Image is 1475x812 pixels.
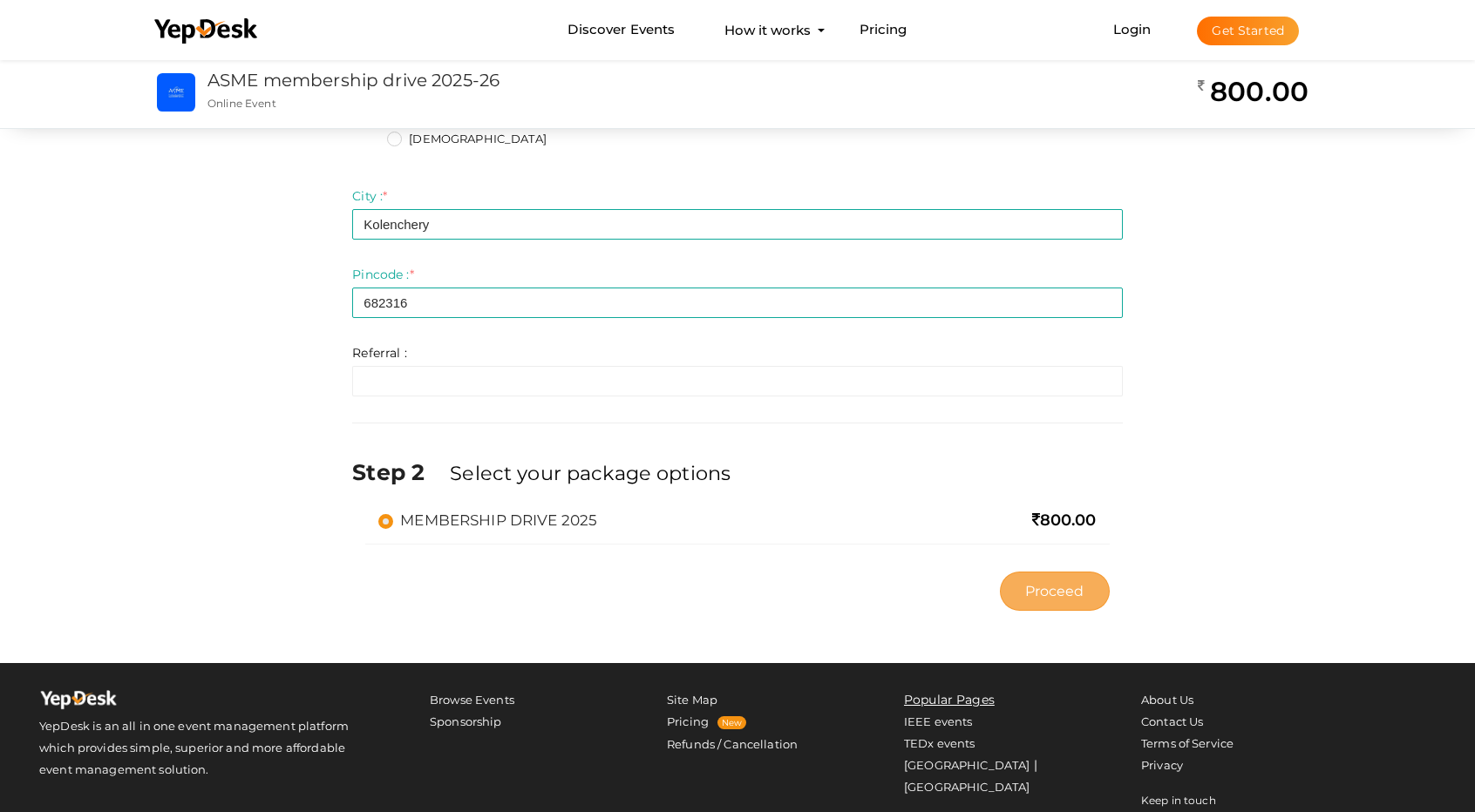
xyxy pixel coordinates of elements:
[719,14,816,46] button: How it works
[904,758,1030,772] a: [GEOGRAPHIC_DATA]
[450,459,731,487] label: Select your package options
[667,693,717,707] a: Site Map
[1025,581,1084,601] span: Proceed
[387,131,547,148] label: [DEMOGRAPHIC_DATA]
[1032,511,1097,530] span: 800.00
[430,714,502,728] a: Sponsorship
[39,715,369,781] p: YepDesk is an all in one event management platform which provides simple, superior and more affor...
[378,510,597,531] label: MEMBERSHIP DRIVE 2025
[904,714,973,728] a: IEEE events
[207,70,500,91] a: ASME membership drive 2025-26
[667,714,709,728] a: Pricing
[1198,74,1308,109] h2: 800.00
[717,716,746,729] span: New
[904,780,1030,794] a: [GEOGRAPHIC_DATA]
[1141,693,1193,707] a: About Us
[352,457,446,488] label: Step 2
[1000,572,1110,611] button: Proceed
[1034,757,1037,773] span: |
[352,187,387,205] label: City :
[1197,17,1299,45] button: Get Started
[430,693,514,707] a: Browse Events
[1141,714,1203,728] a: Contact Us
[667,737,798,751] a: Refunds / Cancellation
[1113,21,1152,37] a: Login
[568,14,675,46] a: Discover Events
[207,96,945,111] p: Online Event
[157,73,195,112] img: TB03FAF8_small.png
[1141,789,1216,811] label: Keep in touch
[39,689,118,715] img: Yepdesk
[860,14,907,46] a: Pricing
[1141,758,1183,772] a: Privacy
[904,736,975,750] a: TEDx events
[904,689,1080,711] li: Popular Pages
[352,266,413,283] label: Pincode :
[1141,736,1234,750] a: Terms of Service
[352,344,406,362] label: Referral :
